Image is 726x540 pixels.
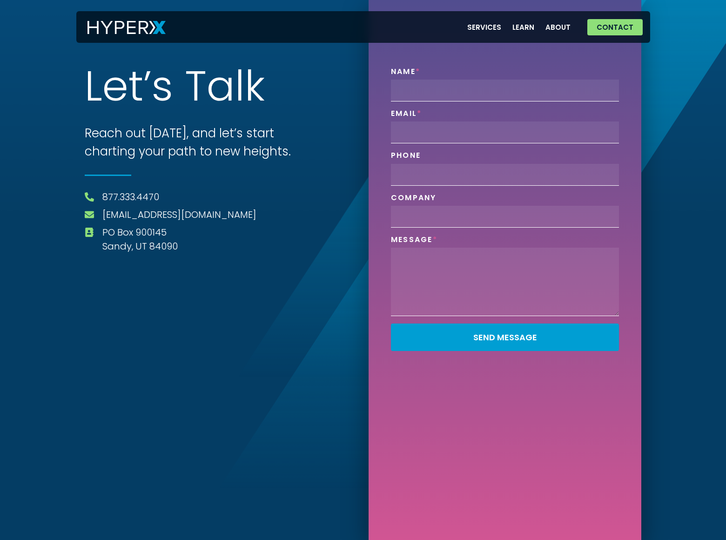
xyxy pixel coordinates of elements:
span: Send Message [473,333,537,342]
a: Services [462,18,507,37]
span: PO Box 900145 Sandy, UT 84090 [100,225,178,253]
a: Contact [587,19,643,35]
img: HyperX Logo [87,21,166,34]
a: 877.333.4470 [102,190,159,204]
input: Only numbers and phone characters (#, -, *, etc) are accepted. [391,164,619,186]
a: Learn [507,18,540,37]
a: About [540,18,576,37]
h3: Reach out [DATE], and let’s start charting your path to new heights. [85,124,313,161]
span: a [207,67,235,113]
span: s [152,67,173,111]
label: Email [391,109,422,121]
label: Company [391,193,437,206]
span: L [85,67,102,110]
span: T [185,67,207,111]
button: Send Message [391,324,619,351]
label: Phone [391,151,421,163]
span: ’ [143,67,152,107]
label: Message [391,235,437,248]
span: e [102,67,128,113]
span: l [235,67,245,108]
a: [EMAIL_ADDRESS][DOMAIN_NAME] [102,208,256,222]
label: Name [391,67,420,80]
span: Contact [597,24,633,31]
span: t [128,67,143,109]
span: k [245,67,265,111]
nav: Menu [462,18,576,37]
